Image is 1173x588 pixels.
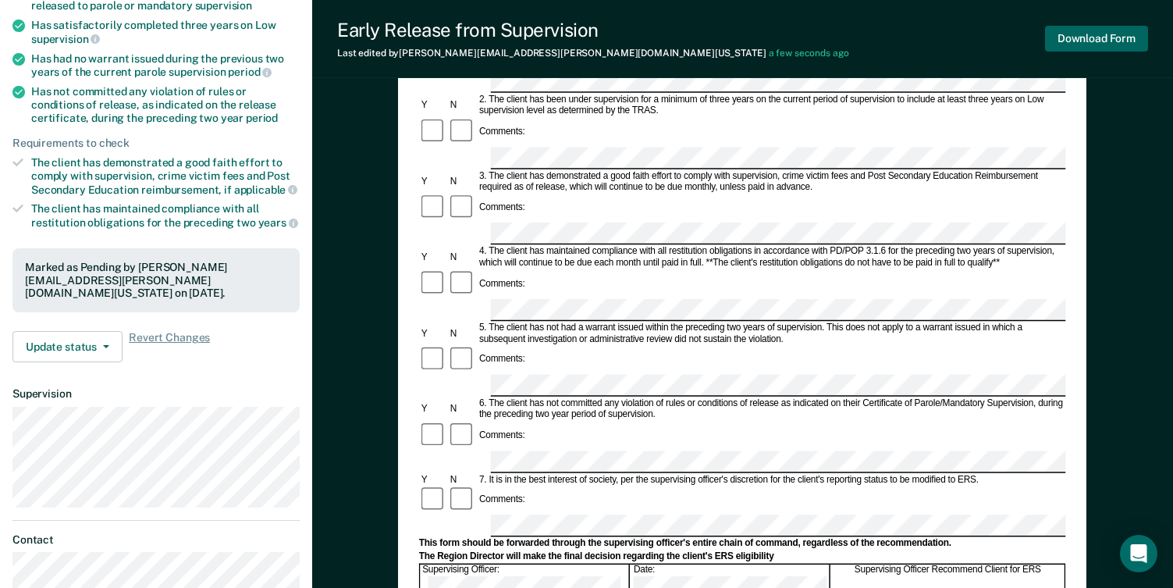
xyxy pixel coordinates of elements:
[448,252,477,264] div: N
[228,66,272,78] span: period
[477,246,1065,269] div: 4. The client has maintained compliance with all restitution obligations in accordance with PD/PO...
[419,176,448,188] div: Y
[31,202,300,229] div: The client has maintained compliance with all restitution obligations for the preceding two
[477,278,528,290] div: Comments:
[31,52,300,79] div: Has had no warrant issued during the previous two years of the current parole supervision
[12,533,300,547] dt: Contact
[477,323,1065,346] div: 5. The client has not had a warrant issued within the preceding two years of supervision. This do...
[477,202,528,214] div: Comments:
[419,404,448,415] div: Y
[31,156,300,196] div: The client has demonstrated a good faith effort to comply with supervision, crime victim fees and...
[477,355,528,366] div: Comments:
[419,252,448,264] div: Y
[337,48,849,59] div: Last edited by [PERSON_NAME][EMAIL_ADDRESS][PERSON_NAME][DOMAIN_NAME][US_STATE]
[31,19,300,45] div: Has satisfactorily completed three years on Low
[337,19,849,41] div: Early Release from Supervision
[477,170,1065,194] div: 3. The client has demonstrated a good faith effort to comply with supervision, crime victim fees ...
[246,112,278,124] span: period
[12,387,300,401] dt: Supervision
[448,176,477,188] div: N
[769,48,849,59] span: a few seconds ago
[419,551,1066,563] div: The Region Director will make the final decision regarding the client's ERS eligibility
[448,474,477,486] div: N
[448,100,477,112] div: N
[12,331,123,362] button: Update status
[448,328,477,340] div: N
[419,539,1066,551] div: This form should be forwarded through the supervising officer's entire chain of command, regardle...
[25,261,287,300] div: Marked as Pending by [PERSON_NAME][EMAIL_ADDRESS][PERSON_NAME][DOMAIN_NAME][US_STATE] on [DATE].
[31,33,100,45] span: supervision
[448,404,477,415] div: N
[1120,535,1157,572] div: Open Intercom Messenger
[31,85,300,124] div: Has not committed any violation of rules or conditions of release, as indicated on the release ce...
[129,331,210,362] span: Revert Changes
[258,216,298,229] span: years
[1045,26,1148,52] button: Download Form
[477,430,528,442] div: Comments:
[234,184,297,196] span: applicable
[419,474,448,486] div: Y
[477,94,1065,118] div: 2. The client has been under supervision for a minimum of three years on the current period of su...
[477,494,528,506] div: Comments:
[419,100,448,112] div: Y
[477,474,1065,486] div: 7. It is in the best interest of society, per the supervising officer's discretion for the client...
[477,127,528,138] div: Comments:
[12,137,300,150] div: Requirements to check
[419,328,448,340] div: Y
[477,398,1065,422] div: 6. The client has not committed any violation of rules or conditions of release as indicated on t...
